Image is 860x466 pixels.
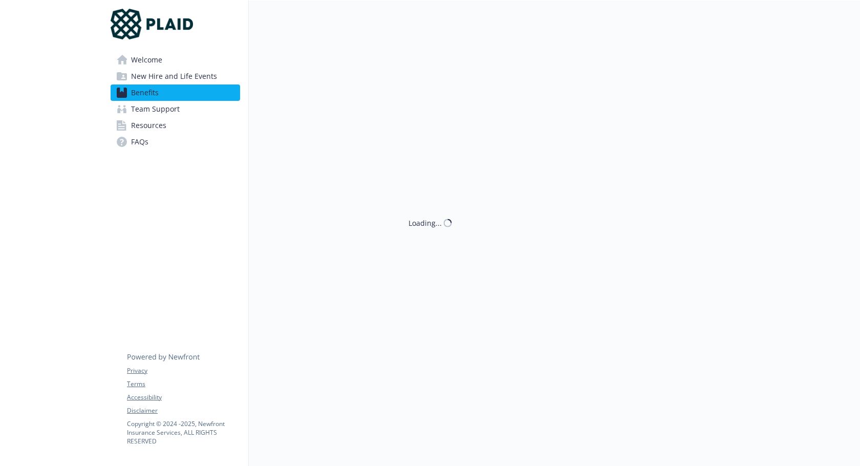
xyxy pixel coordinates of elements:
span: Resources [131,117,166,134]
p: Copyright © 2024 - 2025 , Newfront Insurance Services, ALL RIGHTS RESERVED [127,419,240,446]
span: Welcome [131,52,162,68]
a: Privacy [127,366,240,375]
a: Welcome [111,52,240,68]
a: New Hire and Life Events [111,68,240,84]
div: Loading... [408,218,442,228]
a: Terms [127,379,240,389]
a: FAQs [111,134,240,150]
span: Team Support [131,101,180,117]
a: Resources [111,117,240,134]
a: Benefits [111,84,240,101]
span: FAQs [131,134,148,150]
span: New Hire and Life Events [131,68,217,84]
span: Benefits [131,84,159,101]
a: Accessibility [127,393,240,402]
a: Disclaimer [127,406,240,415]
a: Team Support [111,101,240,117]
